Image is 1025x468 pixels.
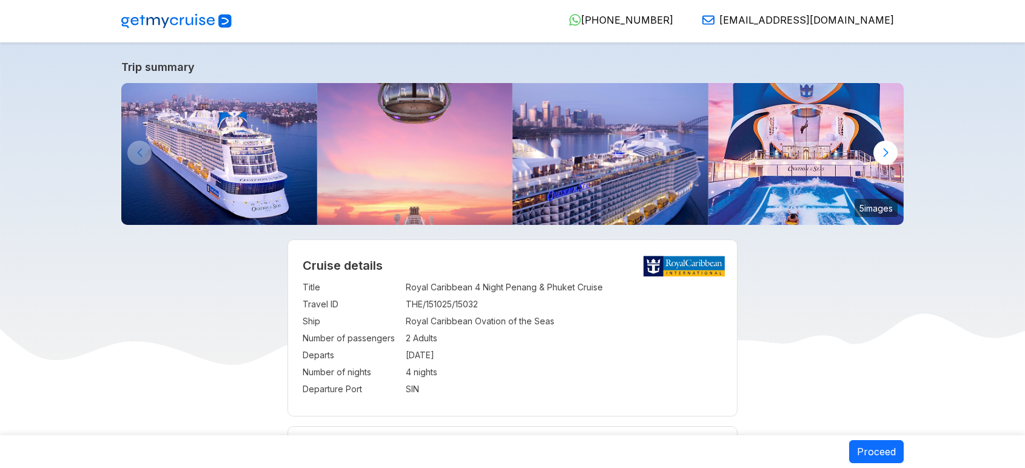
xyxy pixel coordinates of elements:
a: [PHONE_NUMBER] [559,14,673,26]
td: : [400,364,406,381]
a: Trip summary [121,61,904,73]
small: 5 images [855,199,898,217]
td: : [400,381,406,398]
img: WhatsApp [569,14,581,26]
span: [EMAIL_ADDRESS][DOMAIN_NAME] [719,14,894,26]
img: north-star-sunset-ovation-of-the-seas.jpg [317,83,513,225]
td: 4 nights [406,364,723,381]
img: ovation-of-the-seas-departing-from-sydney.jpg [512,83,708,225]
td: SIN [406,381,723,398]
img: ovation-exterior-back-aerial-sunset-port-ship.jpg [121,83,317,225]
td: Number of nights [303,364,400,381]
td: [DATE] [406,347,723,364]
img: ovation-of-the-seas-flowrider-sunset.jpg [708,83,904,225]
td: THE/151025/15032 [406,296,723,313]
td: Departs [303,347,400,364]
td: : [400,347,406,364]
td: Title [303,279,400,296]
td: : [400,313,406,330]
img: Email [702,14,714,26]
td: Departure Port [303,381,400,398]
td: : [400,279,406,296]
td: Number of passengers [303,330,400,347]
td: 2 Adults [406,330,723,347]
h2: Cruise details [303,258,723,273]
td: Travel ID [303,296,400,313]
a: [EMAIL_ADDRESS][DOMAIN_NAME] [693,14,894,26]
button: Proceed [849,440,904,463]
span: [PHONE_NUMBER] [581,14,673,26]
td: : [400,296,406,313]
td: : [400,330,406,347]
td: Royal Caribbean 4 Night Penang & Phuket Cruise [406,279,723,296]
td: Royal Caribbean Ovation of the Seas [406,313,723,330]
td: Ship [303,313,400,330]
